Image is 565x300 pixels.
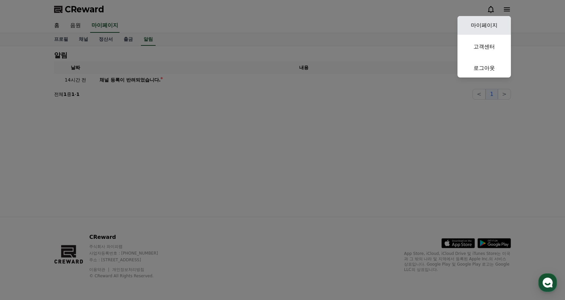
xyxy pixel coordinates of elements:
span: 설정 [103,222,111,227]
button: 마이페이지 고객센터 로그아웃 [457,16,511,78]
a: 마이페이지 [457,16,511,35]
a: 로그아웃 [457,59,511,78]
span: 대화 [61,222,69,228]
a: 설정 [86,212,128,229]
a: 홈 [2,212,44,229]
a: 고객센터 [457,37,511,56]
span: 홈 [21,222,25,227]
a: 대화 [44,212,86,229]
